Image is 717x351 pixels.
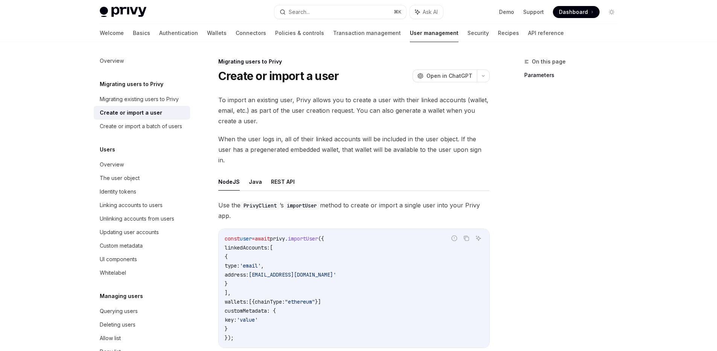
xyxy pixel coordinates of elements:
div: Identity tokens [100,187,136,196]
span: privy [270,235,285,242]
a: Custom metadata [94,239,190,253]
a: Create or import a batch of users [94,120,190,133]
button: Report incorrect code [449,233,459,243]
a: Linking accounts to users [94,198,190,212]
span: user [240,235,252,242]
a: Recipes [498,24,519,42]
h1: Create or import a user [218,69,339,83]
button: Ask AI [473,233,483,243]
span: [ [270,244,273,251]
div: Updating user accounts [100,228,159,237]
span: await [255,235,270,242]
span: To import an existing user, Privy allows you to create a user with their linked accounts (wallet,... [218,95,490,126]
h5: Migrating users to Privy [100,80,163,89]
a: Policies & controls [275,24,324,42]
a: Connectors [236,24,266,42]
div: Querying users [100,307,138,316]
button: REST API [271,173,295,191]
span: linkedAccounts: [225,244,270,251]
div: Create or import a batch of users [100,122,182,131]
a: Querying users [94,304,190,318]
button: Ask AI [410,5,443,19]
a: The user object [94,171,190,185]
span: = [252,235,255,242]
span: [EMAIL_ADDRESS][DOMAIN_NAME]' [249,271,336,278]
a: Support [523,8,544,16]
span: type: [225,262,240,269]
span: 'email' [240,262,261,269]
a: Transaction management [333,24,401,42]
span: : { [267,307,276,314]
span: , [261,262,264,269]
button: Copy the contents from the code block [461,233,471,243]
div: Create or import a user [100,108,162,117]
a: User management [410,24,458,42]
div: Linking accounts to users [100,201,163,210]
div: Custom metadata [100,241,143,250]
span: . [285,235,288,242]
span: } [225,325,228,332]
span: importUser [288,235,318,242]
button: Open in ChatGPT [413,70,477,82]
div: Migrating existing users to Privy [100,95,179,104]
span: }); [225,334,234,341]
a: Whitelabel [94,266,190,280]
code: PrivyClient [241,201,280,210]
div: Overview [100,56,124,65]
a: Create or import a user [94,106,190,120]
span: ({ [318,235,324,242]
span: }] [315,298,321,305]
span: chainType: [255,298,285,305]
a: Unlinking accounts from users [94,212,190,225]
span: ⌘ K [394,9,402,15]
a: UI components [94,253,190,266]
div: Search... [289,8,310,17]
div: Overview [100,160,124,169]
a: API reference [528,24,564,42]
span: Dashboard [559,8,588,16]
h5: Users [100,145,115,154]
a: Parameters [524,69,624,81]
button: Search...⌘K [274,5,406,19]
a: Demo [499,8,514,16]
a: Identity tokens [94,185,190,198]
span: ], [225,289,231,296]
span: Open in ChatGPT [426,72,472,80]
span: [{ [249,298,255,305]
button: NodeJS [218,173,240,191]
div: Allow list [100,334,121,343]
a: Dashboard [553,6,600,18]
a: Welcome [100,24,124,42]
div: Unlinking accounts from users [100,214,174,223]
code: importUser [284,201,320,210]
a: Security [467,24,489,42]
div: Deleting users [100,320,135,329]
img: light logo [100,7,146,17]
a: Authentication [159,24,198,42]
a: Deleting users [94,318,190,331]
span: On this page [532,57,566,66]
span: When the user logs in, all of their linked accounts will be included in the user object. If the u... [218,134,490,165]
div: UI components [100,255,137,264]
span: "ethereum" [285,298,315,305]
h5: Managing users [100,292,143,301]
a: Wallets [207,24,227,42]
span: 'value' [237,316,258,323]
a: Allow list [94,331,190,345]
a: Overview [94,158,190,171]
button: Java [249,173,262,191]
div: The user object [100,174,140,183]
button: Toggle dark mode [606,6,618,18]
span: customMetadata [225,307,267,314]
span: { [225,253,228,260]
span: } [225,280,228,287]
a: Migrating existing users to Privy [94,92,190,106]
span: address: [225,271,249,278]
span: wallets: [225,298,249,305]
span: Use the ’s method to create or import a single user into your Privy app. [218,200,490,221]
span: key: [225,316,237,323]
a: Overview [94,54,190,68]
a: Basics [133,24,150,42]
a: Updating user accounts [94,225,190,239]
span: Ask AI [423,8,438,16]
